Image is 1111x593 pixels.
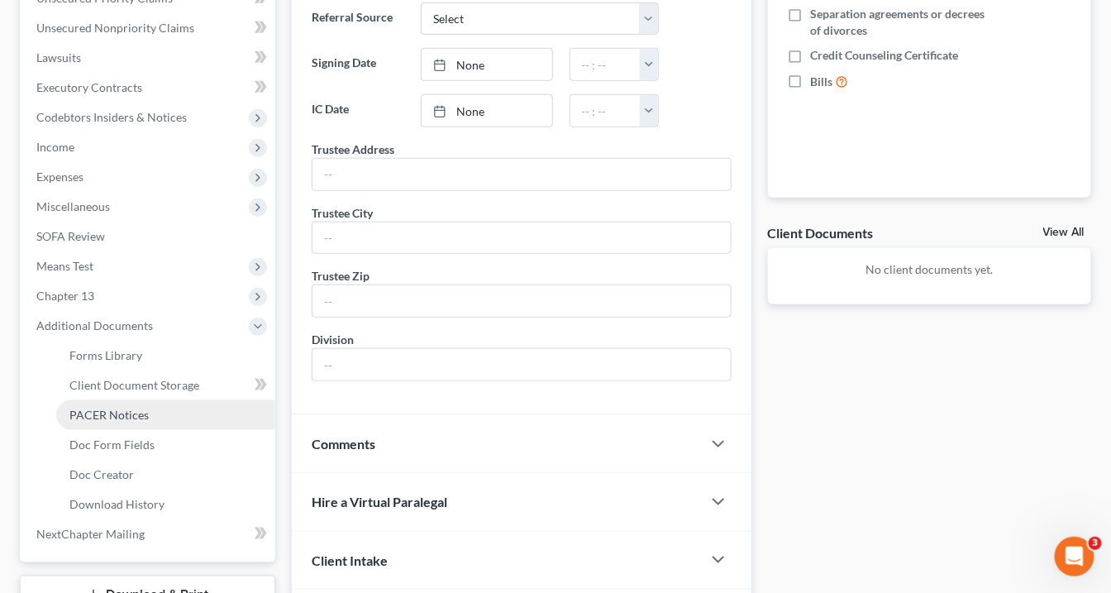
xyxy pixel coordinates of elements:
[312,159,731,190] input: --
[570,95,641,127] input: -- : --
[23,519,275,549] a: NextChapter Mailing
[36,80,142,94] span: Executory Contracts
[312,204,373,222] div: Trustee City
[422,95,552,127] a: None
[69,497,165,511] span: Download History
[69,408,149,422] span: PACER Notices
[56,430,275,460] a: Doc Form Fields
[312,285,731,317] input: --
[312,494,447,509] span: Hire a Virtual Paralegal
[69,348,142,362] span: Forms Library
[56,460,275,490] a: Doc Creator
[303,48,412,81] label: Signing Date
[69,378,199,392] span: Client Document Storage
[56,490,275,519] a: Download History
[303,2,412,36] label: Referral Source
[36,170,83,184] span: Expenses
[303,94,412,127] label: IC Date
[312,222,731,254] input: --
[69,438,155,452] span: Doc Form Fields
[1055,537,1094,576] iframe: Intercom live chat
[36,50,81,65] span: Lawsuits
[23,222,275,251] a: SOFA Review
[36,229,105,243] span: SOFA Review
[1043,227,1085,238] a: View All
[312,349,731,380] input: --
[811,47,959,64] span: Credit Counseling Certificate
[56,371,275,400] a: Client Document Storage
[56,400,275,430] a: PACER Notices
[36,527,145,541] span: NextChapter Mailing
[312,552,388,568] span: Client Intake
[36,21,194,35] span: Unsecured Nonpriority Claims
[36,110,187,124] span: Codebtors Insiders & Notices
[23,43,275,73] a: Lawsuits
[23,13,275,43] a: Unsecured Nonpriority Claims
[312,267,370,285] div: Trustee Zip
[36,318,153,332] span: Additional Documents
[36,289,94,303] span: Chapter 13
[23,73,275,103] a: Executory Contracts
[570,49,641,80] input: -- : --
[312,331,354,348] div: Division
[811,6,996,39] span: Separation agreements or decrees of divorces
[312,436,375,452] span: Comments
[781,261,1078,278] p: No client documents yet.
[1089,537,1102,550] span: 3
[312,141,394,158] div: Trustee Address
[422,49,552,80] a: None
[56,341,275,371] a: Forms Library
[768,224,874,242] div: Client Documents
[36,140,74,154] span: Income
[811,74,833,90] span: Bills
[69,467,134,481] span: Doc Creator
[36,199,110,213] span: Miscellaneous
[36,259,93,273] span: Means Test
